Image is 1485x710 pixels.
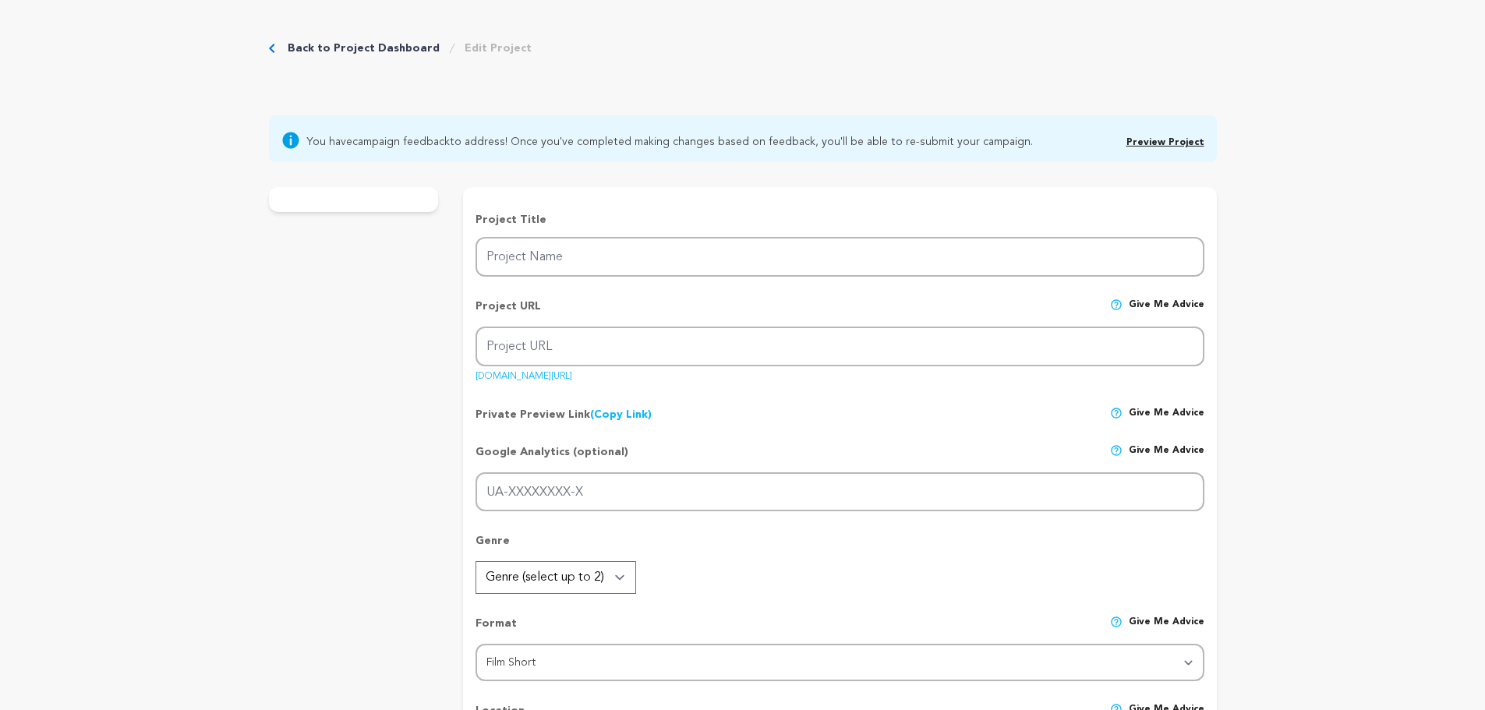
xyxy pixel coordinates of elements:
p: Project URL [476,298,541,327]
p: Google Analytics (optional) [476,444,628,472]
img: help-circle.svg [1110,444,1123,457]
div: Breadcrumb [269,41,532,56]
a: Preview Project [1126,138,1204,147]
span: Give me advice [1129,616,1204,644]
img: help-circle.svg [1110,298,1123,311]
a: [DOMAIN_NAME][URL] [476,366,572,381]
p: Format [476,616,517,644]
a: (Copy Link) [590,409,652,420]
input: UA-XXXXXXXX-X [476,472,1204,512]
a: Edit Project [465,41,532,56]
input: Project URL [476,327,1204,366]
input: Project Name [476,237,1204,277]
span: Give me advice [1129,444,1204,472]
span: Give me advice [1129,407,1204,422]
a: Back to Project Dashboard [288,41,440,56]
img: help-circle.svg [1110,616,1123,628]
p: Genre [476,533,1204,561]
p: Private Preview Link [476,407,652,422]
span: Give me advice [1129,298,1204,327]
p: Project Title [476,212,1204,228]
span: You have to address! Once you've completed making changes based on feedback, you'll be able to re... [306,131,1033,150]
img: help-circle.svg [1110,407,1123,419]
a: campaign feedback [352,136,450,147]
